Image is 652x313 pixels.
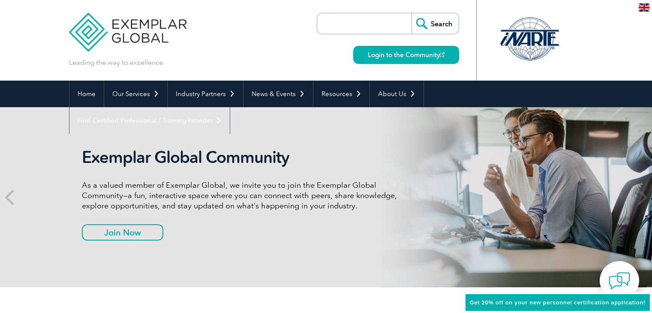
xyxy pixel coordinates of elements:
[168,81,243,107] a: Industry Partners
[82,147,403,167] h2: Exemplar Global Community
[69,58,163,67] p: Leading the way to excellence
[69,81,104,107] a: Home
[353,46,459,64] a: Login to the Community
[69,107,230,134] a: Find Certified Professional / Training Provider
[370,81,424,107] a: About Us
[82,180,403,211] p: As a valued member of Exemplar Global, we invite you to join the Exemplar Global Community—a fun,...
[639,3,649,12] img: en
[82,224,163,241] a: Join Now
[412,13,459,34] input: Search
[440,52,445,57] img: open_square.png
[243,81,313,107] a: News & Events
[609,270,630,292] img: contact-chat.png
[104,81,167,107] a: Our Services
[470,299,646,306] span: Get 20% off on your new personnel certification application!
[313,81,370,107] a: Resources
